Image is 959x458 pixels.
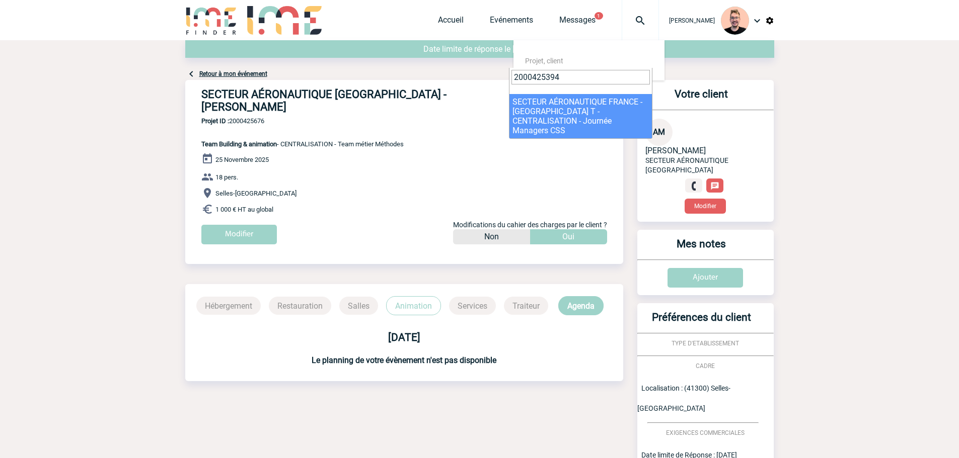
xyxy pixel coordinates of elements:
[696,362,715,370] span: CADRE
[504,297,548,315] p: Traiteur
[710,181,719,191] img: chat-24-px-w.png
[449,297,496,315] p: Services
[339,297,378,315] p: Salles
[645,156,728,174] span: SECTEUR AÉRONAUTIQUE [GEOGRAPHIC_DATA]
[509,94,652,138] li: SECTEUR AÉRONAUTIQUE FRANCE - [GEOGRAPHIC_DATA] T - CENTRALISATION - Journée Managers CSS
[669,17,715,24] span: [PERSON_NAME]
[201,88,503,113] h4: SECTEUR AÉRONAUTIQUE [GEOGRAPHIC_DATA] - [PERSON_NAME]
[490,15,533,29] a: Evénements
[423,44,536,54] span: Date limite de réponse le [DATE]
[562,229,574,244] p: Oui
[215,156,269,163] span: 25 Novembre 2025
[685,199,726,214] button: Modifier
[215,173,238,181] span: 18 pers.
[484,229,499,244] p: Non
[641,311,762,333] h3: Préférences du client
[559,15,596,29] a: Messages
[438,15,464,29] a: Accueil
[668,268,743,288] input: Ajouter
[558,296,604,315] p: Agenda
[201,225,277,244] input: Modifier
[721,7,749,35] img: 129741-1.png
[525,57,563,65] span: Projet, client
[645,146,706,155] span: [PERSON_NAME]
[196,297,261,315] p: Hébergement
[215,206,273,213] span: 1 000 € HT au global
[199,70,267,77] a: Retour à mon événement
[269,297,331,315] p: Restauration
[201,117,229,125] b: Projet ID :
[637,384,730,412] span: Localisation : (41300) Selles-[GEOGRAPHIC_DATA]
[672,340,739,347] span: TYPE D'ETABLISSEMENT
[641,238,762,259] h3: Mes notes
[453,221,607,229] span: Modifications du cahier des charges par le client ?
[185,6,238,35] img: IME-Finder
[386,296,441,315] p: Animation
[201,140,277,148] span: Team Building & animation
[641,88,762,110] h3: Votre client
[388,331,420,343] b: [DATE]
[689,181,698,191] img: fixe.png
[215,190,297,197] span: Selles-[GEOGRAPHIC_DATA]
[666,429,745,436] span: EXIGENCES COMMERCIALES
[201,117,404,125] span: 2000425676
[185,355,623,365] h3: Le planning de votre évènement n'est pas disponible
[201,140,404,148] span: - CENTRALISATION - Team métier Méthodes
[595,12,603,20] button: 1
[653,127,665,137] span: AM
